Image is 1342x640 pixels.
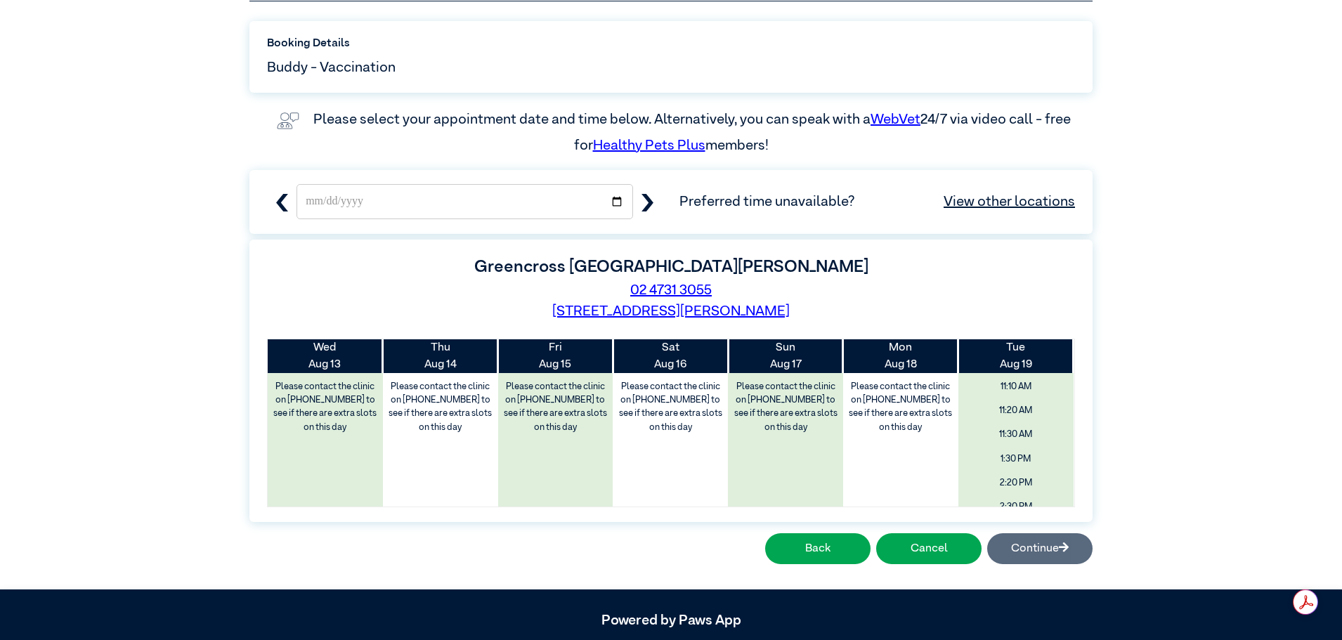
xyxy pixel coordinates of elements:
[963,473,1069,493] span: 2:20 PM
[613,339,728,373] th: Aug 16
[679,191,1075,212] span: Preferred time unavailable?
[963,497,1069,517] span: 2:30 PM
[498,339,613,373] th: Aug 15
[267,35,1075,52] label: Booking Details
[383,339,498,373] th: Aug 14
[963,424,1069,445] span: 11:30 AM
[313,112,1074,152] label: Please select your appointment date and time below. Alternatively, you can speak with a 24/7 via ...
[593,138,705,152] a: Healthy Pets Plus
[958,339,1074,373] th: Aug 19
[728,339,843,373] th: Aug 17
[474,259,868,275] label: Greencross [GEOGRAPHIC_DATA][PERSON_NAME]
[552,304,790,318] a: [STREET_ADDRESS][PERSON_NAME]
[843,339,958,373] th: Aug 18
[765,533,871,564] button: Back
[614,377,727,438] label: Please contact the clinic on [PHONE_NUMBER] to see if there are extra slots on this day
[268,339,383,373] th: Aug 13
[963,377,1069,397] span: 11:10 AM
[267,57,396,78] span: Buddy - Vaccination
[500,377,612,438] label: Please contact the clinic on [PHONE_NUMBER] to see if there are extra slots on this day
[963,449,1069,469] span: 1:30 PM
[271,107,305,135] img: vet
[944,191,1075,212] a: View other locations
[876,533,982,564] button: Cancel
[269,377,382,438] label: Please contact the clinic on [PHONE_NUMBER] to see if there are extra slots on this day
[384,377,497,438] label: Please contact the clinic on [PHONE_NUMBER] to see if there are extra slots on this day
[871,112,920,126] a: WebVet
[630,283,712,297] a: 02 4731 3055
[963,400,1069,421] span: 11:20 AM
[729,377,842,438] label: Please contact the clinic on [PHONE_NUMBER] to see if there are extra slots on this day
[845,377,957,438] label: Please contact the clinic on [PHONE_NUMBER] to see if there are extra slots on this day
[249,612,1093,629] h5: Powered by Paws App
